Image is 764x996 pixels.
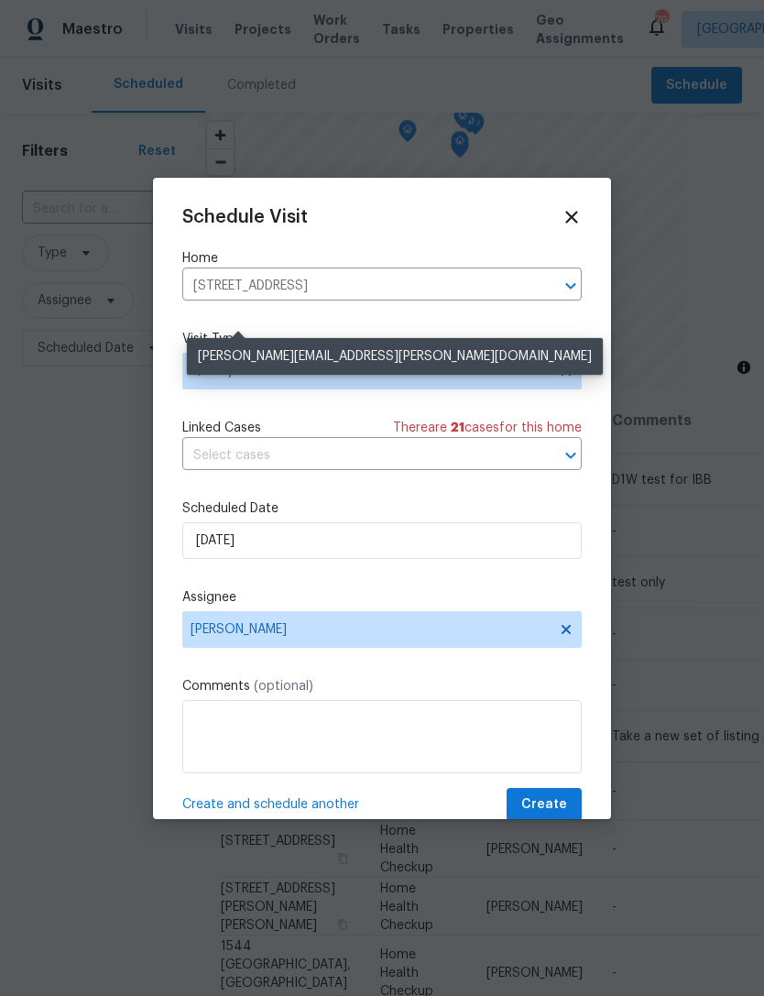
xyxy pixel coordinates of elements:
[558,443,584,468] button: Open
[182,499,582,518] label: Scheduled Date
[182,272,530,301] input: Enter in an address
[182,588,582,607] label: Assignee
[393,419,582,437] span: There are case s for this home
[182,677,582,695] label: Comments
[507,788,582,822] button: Create
[191,622,550,637] span: [PERSON_NAME]
[182,208,308,226] span: Schedule Visit
[182,522,582,559] input: M/D/YYYY
[182,442,530,470] input: Select cases
[182,419,261,437] span: Linked Cases
[182,795,359,814] span: Create and schedule another
[562,207,582,227] span: Close
[254,680,313,693] span: (optional)
[182,330,582,348] label: Visit Type
[182,249,582,268] label: Home
[451,421,464,434] span: 21
[521,794,567,816] span: Create
[187,338,603,375] div: [PERSON_NAME][EMAIL_ADDRESS][PERSON_NAME][DOMAIN_NAME]
[558,273,584,299] button: Open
